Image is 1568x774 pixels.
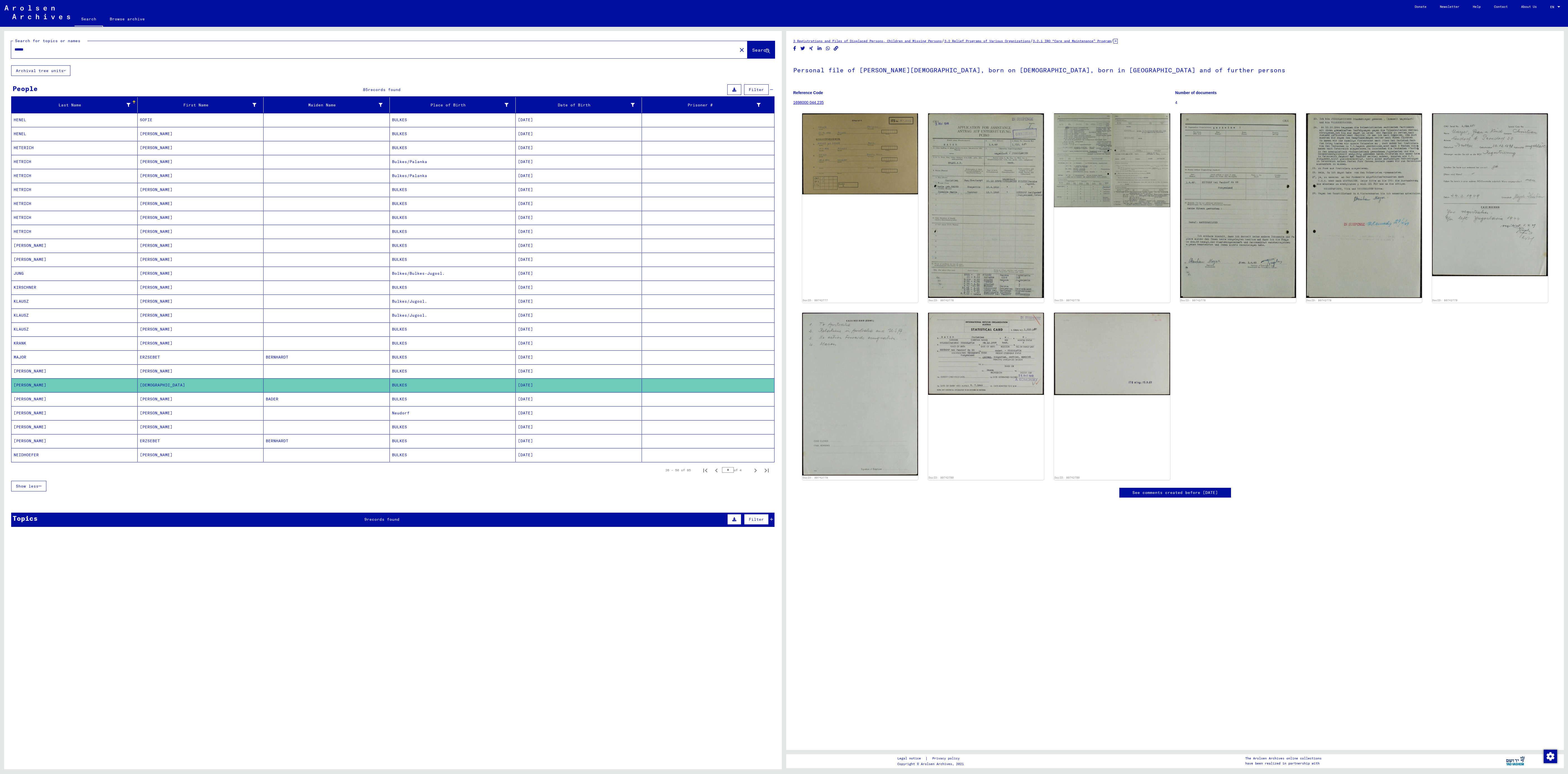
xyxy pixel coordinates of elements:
[138,113,264,127] mat-cell: SOFIE
[803,299,828,302] a: DocID: 80742777
[75,12,103,27] a: Search
[11,336,138,350] mat-cell: KRANK
[11,406,138,420] mat-cell: [PERSON_NAME]
[516,322,642,336] mat-cell: [DATE]
[516,378,642,392] mat-cell: [DATE]
[390,97,516,113] mat-header-cell: Place of Birth
[138,448,264,462] mat-cell: [PERSON_NAME]
[390,169,516,183] mat-cell: Bulkes/Palanka
[1055,299,1080,302] a: DocID: 80742778
[1054,313,1170,395] img: 002.jpg
[516,392,642,406] mat-cell: [DATE]
[11,113,138,127] mat-cell: HENEL
[390,253,516,266] mat-cell: BULKES
[264,350,390,364] mat-cell: BERNHARDT
[944,39,1030,43] a: 3.2 Relief Programs of Various Organizations
[793,57,1557,82] h1: Personal file of [PERSON_NAME][DEMOGRAPHIC_DATA], born on [DEMOGRAPHIC_DATA], born in [GEOGRAPHIC...
[390,281,516,294] mat-cell: BULKES
[138,322,264,336] mat-cell: [PERSON_NAME]
[264,392,390,406] mat-cell: BADER
[1306,299,1332,302] a: DocID: 80742778
[390,364,516,378] mat-cell: BULKES
[138,420,264,434] mat-cell: [PERSON_NAME]
[516,420,642,434] mat-cell: [DATE]
[1544,750,1557,763] img: Change consent
[516,169,642,183] mat-cell: [DATE]
[665,468,691,473] div: 26 – 50 of 85
[11,65,70,76] button: Archival tree units
[11,420,138,434] mat-cell: [PERSON_NAME]
[516,267,642,280] mat-cell: [DATE]
[16,484,39,489] span: Show less
[516,211,642,224] mat-cell: [DATE]
[266,102,383,108] div: Maiden Name
[266,101,389,109] div: Maiden Name
[264,97,390,113] mat-header-cell: Maiden Name
[367,517,400,522] span: records found
[368,87,401,92] span: records found
[1550,5,1556,9] span: EN
[942,38,944,43] span: /
[928,756,966,761] a: Privacy policy
[364,517,367,522] span: 9
[11,281,138,294] mat-cell: KIRSCHNER
[644,101,768,109] div: Prisoner #
[800,45,806,52] button: Share on Twitter
[138,364,264,378] mat-cell: [PERSON_NAME]
[1132,490,1218,496] a: See comments created before [DATE]
[138,127,264,141] mat-cell: [PERSON_NAME]
[363,87,368,92] span: 85
[11,169,138,183] mat-cell: HETRICH
[11,378,138,392] mat-cell: [PERSON_NAME]
[516,350,642,364] mat-cell: [DATE]
[138,281,264,294] mat-cell: [PERSON_NAME]
[138,295,264,308] mat-cell: [PERSON_NAME]
[929,476,954,479] a: DocID: 80742780
[390,392,516,406] mat-cell: BULKES
[390,336,516,350] mat-cell: BULKES
[516,97,642,113] mat-header-cell: Date of Birth
[11,239,138,252] mat-cell: [PERSON_NAME]
[140,101,264,109] div: First Name
[138,406,264,420] mat-cell: [PERSON_NAME]
[11,141,138,155] mat-cell: HETERICH
[928,313,1044,395] img: 001.jpg
[761,465,772,476] button: Last page
[11,97,138,113] mat-header-cell: Last Name
[138,155,264,169] mat-cell: [PERSON_NAME]
[1055,476,1080,479] a: DocID: 80742780
[518,102,635,108] div: Date of Birth
[1175,90,1217,95] b: Number of documents
[928,113,1044,298] img: 001.jpg
[897,761,966,766] p: Copyright © Arolsen Archives, 2021
[833,45,839,52] button: Copy link
[752,47,769,53] span: Search
[138,169,264,183] mat-cell: [PERSON_NAME]
[1111,38,1113,43] span: /
[516,183,642,197] mat-cell: [DATE]
[516,406,642,420] mat-cell: [DATE]
[516,309,642,322] mat-cell: [DATE]
[390,267,516,280] mat-cell: Bolkes/Bulkes-Jugosl.
[516,239,642,252] mat-cell: [DATE]
[14,101,137,109] div: Last Name
[1432,299,1457,302] a: DocID: 80742779
[1030,38,1033,43] span: /
[802,113,918,194] img: 001.jpg
[516,336,642,350] mat-cell: [DATE]
[11,155,138,169] mat-cell: HETRICH
[138,211,264,224] mat-cell: [PERSON_NAME]
[793,100,824,105] a: 1698000 044.235
[390,420,516,434] mat-cell: BULKES
[11,183,138,197] mat-cell: HETRICH
[749,87,764,92] span: Filter
[1245,761,1321,766] p: have been realized in partnership with
[103,12,152,26] a: Browse archive
[516,281,642,294] mat-cell: [DATE]
[516,253,642,266] mat-cell: [DATE]
[11,309,138,322] mat-cell: KLAUSZ
[793,39,942,43] a: 3 Registrations and Files of Displaced Persons, Children and Missing Persons
[11,448,138,462] mat-cell: NEIDHOEFER
[390,406,516,420] mat-cell: Neudorf
[138,434,264,448] mat-cell: ERZSEBET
